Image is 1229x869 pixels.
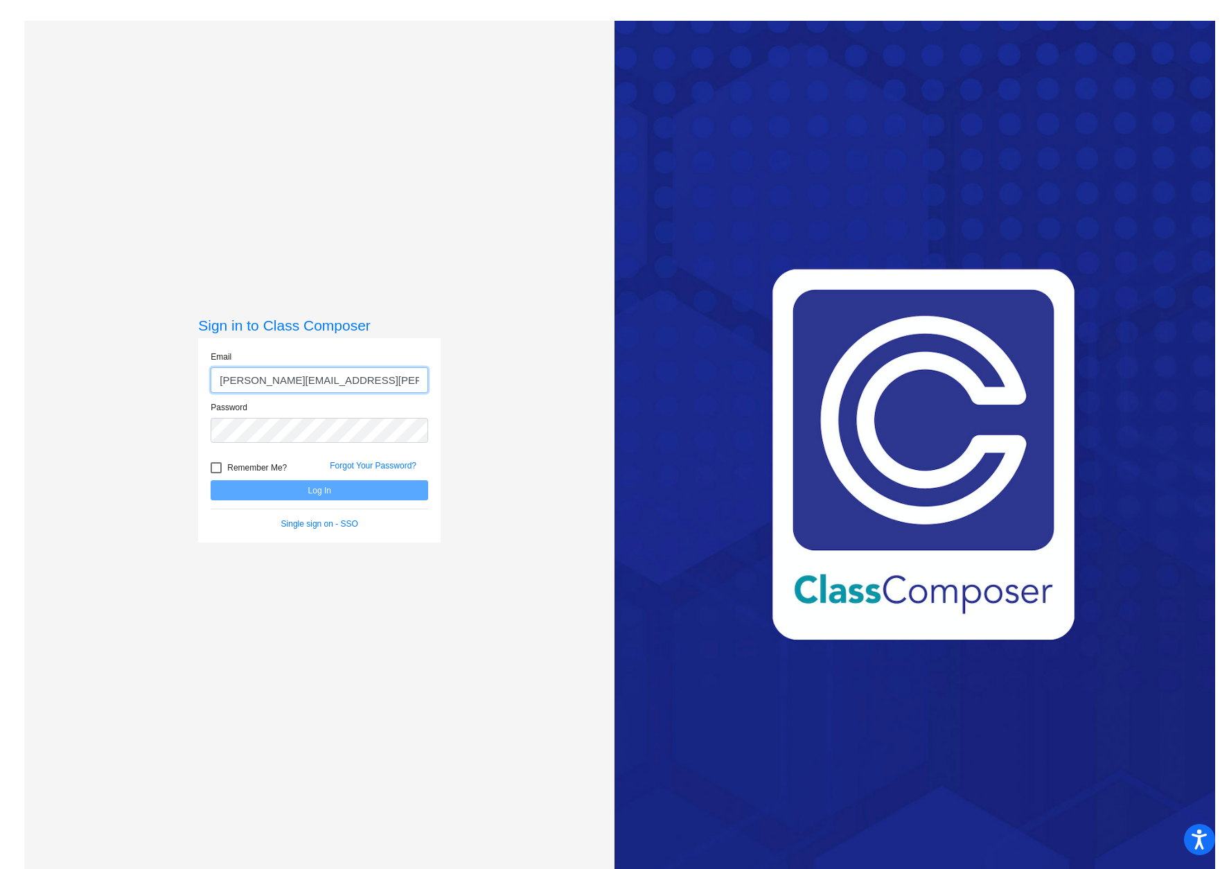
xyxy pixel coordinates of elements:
a: Single sign on - SSO [281,519,358,529]
label: Email [211,351,231,363]
a: Forgot Your Password? [330,461,416,471]
h3: Sign in to Class Composer [198,317,441,334]
label: Password [211,401,247,414]
span: Remember Me? [227,459,287,476]
button: Log In [211,480,428,500]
